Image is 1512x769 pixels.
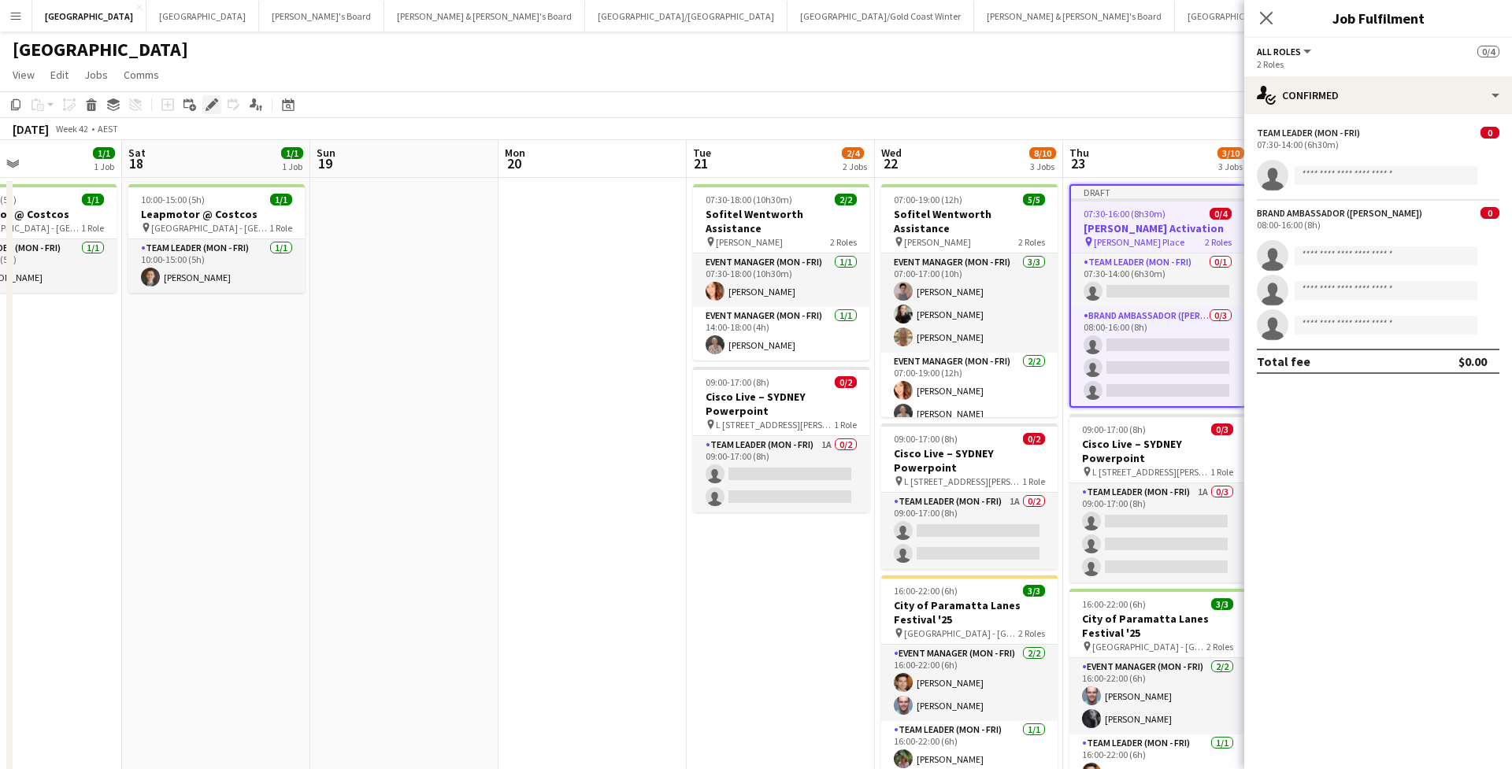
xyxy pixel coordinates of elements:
[881,446,1058,475] h3: Cisco Live – SYDNEY Powerpoint
[1071,221,1244,235] h3: [PERSON_NAME] Activation
[842,147,864,159] span: 2/4
[904,236,971,248] span: [PERSON_NAME]
[693,146,711,160] span: Tue
[1069,483,1246,582] app-card-role: Team Leader (Mon - Fri)1A0/309:00-17:00 (8h)
[881,645,1058,721] app-card-role: Event Manager (Mon - Fri)2/216:00-22:00 (6h)[PERSON_NAME][PERSON_NAME]
[13,68,35,82] span: View
[78,65,114,85] a: Jobs
[881,423,1058,569] app-job-card: 09:00-17:00 (8h)0/2Cisco Live – SYDNEY Powerpoint L [STREET_ADDRESS][PERSON_NAME] (Veritas Office...
[881,493,1058,569] app-card-role: Team Leader (Mon - Fri)1A0/209:00-17:00 (8h)
[128,207,305,221] h3: Leapmotor @ Costcos
[693,390,869,418] h3: Cisco Live – SYDNEY Powerpoint
[1458,353,1487,369] div: $0.00
[585,1,787,31] button: [GEOGRAPHIC_DATA]/[GEOGRAPHIC_DATA]
[706,376,769,388] span: 09:00-17:00 (8h)
[881,184,1058,417] app-job-card: 07:00-19:00 (12h)5/5Sofitel Wentworth Assistance [PERSON_NAME]2 RolesEvent Manager (Mon - Fri)3/3...
[1067,154,1089,172] span: 23
[1206,641,1233,653] span: 2 Roles
[502,154,525,172] span: 20
[93,147,115,159] span: 1/1
[1029,147,1056,159] span: 8/10
[151,222,269,234] span: [GEOGRAPHIC_DATA] - [GEOGRAPHIC_DATA]
[834,419,857,431] span: 1 Role
[1092,466,1210,478] span: L [STREET_ADDRESS][PERSON_NAME] (Veritas Offices)
[1071,307,1244,406] app-card-role: Brand Ambassador ([PERSON_NAME])0/308:00-16:00 (8h)
[128,239,305,293] app-card-role: Team Leader (Mon - Fri)1/110:00-15:00 (5h)[PERSON_NAME]
[1211,423,1233,435] span: 0/3
[716,236,783,248] span: [PERSON_NAME]
[881,353,1058,429] app-card-role: Event Manager (Mon - Fri)2/207:00-19:00 (12h)[PERSON_NAME][PERSON_NAME]
[52,123,91,135] span: Week 42
[1018,627,1045,639] span: 2 Roles
[128,184,305,293] app-job-card: 10:00-15:00 (5h)1/1Leapmotor @ Costcos [GEOGRAPHIC_DATA] - [GEOGRAPHIC_DATA]1 RoleTeam Leader (Mo...
[44,65,75,85] a: Edit
[1257,58,1499,70] div: 2 Roles
[1069,184,1246,408] app-job-card: Draft07:30-16:00 (8h30m)0/4[PERSON_NAME] Activation [PERSON_NAME] Place2 RolesTeam Leader (Mon - ...
[282,161,302,172] div: 1 Job
[894,194,962,205] span: 07:00-19:00 (12h)
[1477,46,1499,57] span: 0/4
[128,146,146,160] span: Sat
[1257,219,1499,231] div: 08:00-16:00 (8h)
[716,419,834,431] span: L [STREET_ADDRESS][PERSON_NAME] (Veritas Offices)
[124,68,159,82] span: Comms
[1257,46,1314,57] button: All roles
[314,154,335,172] span: 19
[1257,207,1422,219] div: Brand Ambassador ([PERSON_NAME])
[1244,76,1512,114] div: Confirmed
[904,627,1018,639] span: [GEOGRAPHIC_DATA] - [GEOGRAPHIC_DATA]
[1480,127,1499,139] span: 0
[1210,208,1232,220] span: 0/4
[6,65,41,85] a: View
[1023,433,1045,445] span: 0/2
[32,1,146,31] button: [GEOGRAPHIC_DATA]
[317,146,335,160] span: Sun
[1082,598,1146,610] span: 16:00-22:00 (6h)
[13,121,49,137] div: [DATE]
[693,184,869,360] app-job-card: 07:30-18:00 (10h30m)2/2Sofitel Wentworth Assistance [PERSON_NAME]2 RolesEvent Manager (Mon - Fri)...
[787,1,974,31] button: [GEOGRAPHIC_DATA]/Gold Coast Winter
[835,376,857,388] span: 0/2
[881,207,1058,235] h3: Sofitel Wentworth Assistance
[1022,475,1045,487] span: 1 Role
[269,222,292,234] span: 1 Role
[706,194,792,205] span: 07:30-18:00 (10h30m)
[1018,236,1045,248] span: 2 Roles
[693,436,869,512] app-card-role: Team Leader (Mon - Fri)1A0/209:00-17:00 (8h)
[1084,208,1165,220] span: 07:30-16:00 (8h30m)
[50,68,69,82] span: Edit
[1175,1,1288,31] button: [GEOGRAPHIC_DATA]
[81,222,104,234] span: 1 Role
[82,194,104,205] span: 1/1
[1257,353,1310,369] div: Total fee
[1069,414,1246,582] app-job-card: 09:00-17:00 (8h)0/3Cisco Live – SYDNEY Powerpoint L [STREET_ADDRESS][PERSON_NAME] (Veritas Office...
[117,65,165,85] a: Comms
[1480,207,1499,219] span: 0
[259,1,384,31] button: [PERSON_NAME]'s Board
[98,123,118,135] div: AEST
[1069,612,1246,640] h3: City of Paramatta Lanes Festival '25
[1257,46,1301,57] span: All roles
[84,68,108,82] span: Jobs
[1023,194,1045,205] span: 5/5
[1217,147,1244,159] span: 3/10
[1023,585,1045,597] span: 3/3
[835,194,857,205] span: 2/2
[881,146,902,160] span: Wed
[881,598,1058,627] h3: City of Paramatta Lanes Festival '25
[693,253,869,307] app-card-role: Event Manager (Mon - Fri)1/107:30-18:00 (10h30m)[PERSON_NAME]
[1257,127,1360,139] div: Team Leader (Mon - Fri)
[126,154,146,172] span: 18
[693,367,869,512] app-job-card: 09:00-17:00 (8h)0/2Cisco Live – SYDNEY Powerpoint L [STREET_ADDRESS][PERSON_NAME] (Veritas Office...
[1244,8,1512,28] h3: Job Fulfilment
[505,146,525,160] span: Mon
[1218,161,1243,172] div: 3 Jobs
[13,38,188,61] h1: [GEOGRAPHIC_DATA]
[904,475,1022,487] span: L [STREET_ADDRESS][PERSON_NAME] (Veritas Offices)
